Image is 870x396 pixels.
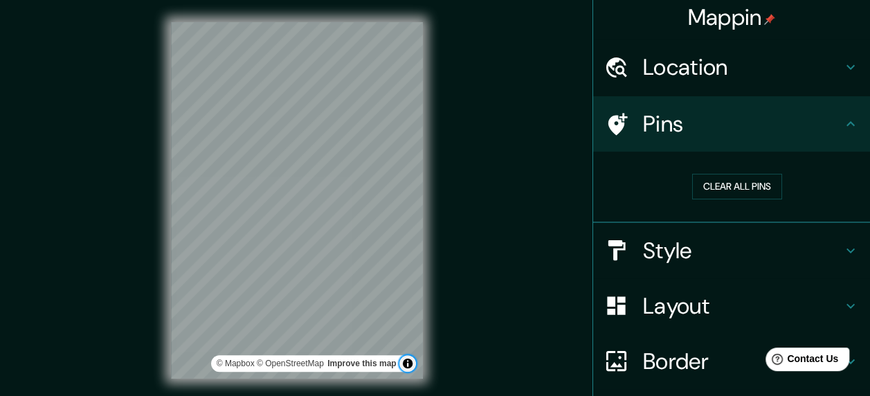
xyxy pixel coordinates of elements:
[327,359,396,368] a: Map feedback
[257,359,324,368] a: OpenStreetMap
[643,110,842,138] h4: Pins
[692,174,782,199] button: Clear all pins
[747,342,855,381] iframe: Help widget launcher
[399,355,416,372] button: Toggle attribution
[643,237,842,264] h4: Style
[217,359,255,368] a: Mapbox
[643,292,842,320] h4: Layout
[593,39,870,95] div: Location
[593,96,870,152] div: Pins
[593,278,870,334] div: Layout
[593,334,870,389] div: Border
[643,348,842,375] h4: Border
[688,3,776,31] h4: Mappin
[593,223,870,278] div: Style
[643,53,842,81] h4: Location
[764,14,775,25] img: pin-icon.png
[171,22,423,379] canvas: Map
